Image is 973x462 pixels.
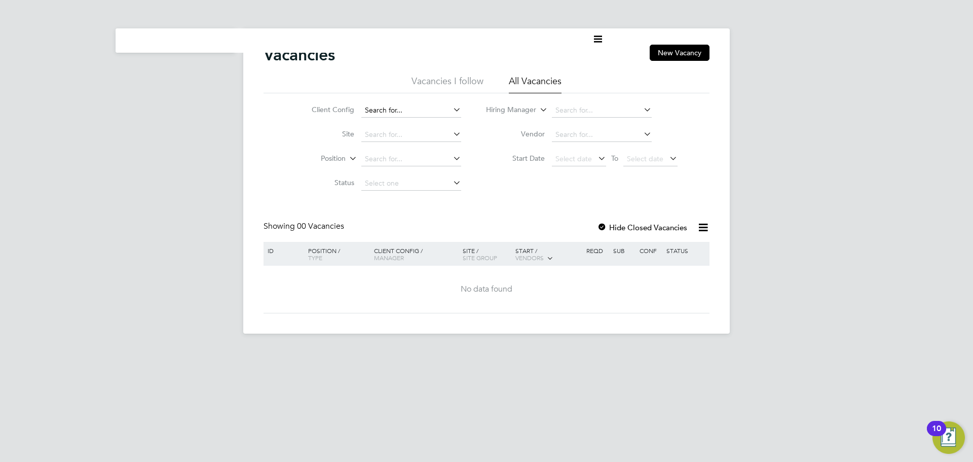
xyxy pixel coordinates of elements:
div: 10 [932,429,941,442]
span: 00 Vacancies [297,221,344,231]
input: Search for... [552,103,652,118]
label: Hide Closed Vacancies [597,223,687,232]
label: Start Date [486,154,545,163]
div: Site / [460,242,513,266]
label: Status [296,178,354,187]
input: Search for... [552,128,652,142]
label: Client Config [296,105,354,114]
li: Vacancies I follow [411,75,483,93]
label: Vendor [486,129,545,138]
label: Hiring Manager [478,105,536,115]
span: Select date [627,154,663,163]
span: Vendors [515,254,544,262]
div: Status [664,242,708,259]
input: Search for... [361,152,461,166]
div: ID [265,242,301,259]
h2: Vacancies [264,45,335,65]
div: Conf [637,242,663,259]
span: Type [308,254,322,262]
span: Manager [374,254,404,262]
input: Select one [361,176,461,191]
div: No data found [265,284,708,295]
span: Site Group [463,254,497,262]
nav: Main navigation [116,28,235,53]
label: Site [296,129,354,138]
label: Position [287,154,346,164]
div: Showing [264,221,346,232]
button: New Vacancy [650,45,709,61]
span: Select date [555,154,592,163]
input: Search for... [361,128,461,142]
input: Search for... [361,103,461,118]
span: To [608,152,621,165]
div: Sub [611,242,637,259]
div: Client Config / [371,242,460,266]
div: Position / [301,242,371,266]
li: All Vacancies [509,75,562,93]
button: Open Resource Center, 10 new notifications [932,421,965,454]
div: Start / [513,242,584,267]
div: Reqd [584,242,610,259]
